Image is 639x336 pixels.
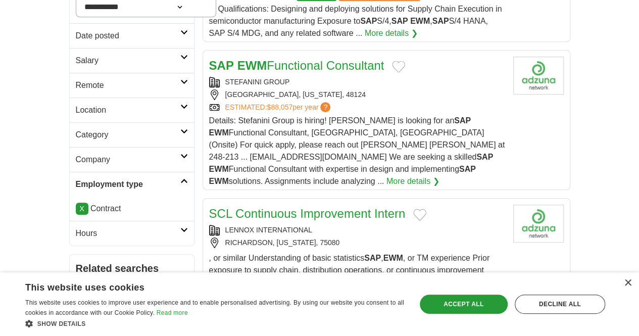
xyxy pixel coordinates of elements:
strong: SAP [364,254,381,262]
strong: SAP [360,17,377,25]
h2: Date posted [76,30,180,42]
button: Add to favorite jobs [413,209,426,221]
a: Location [70,98,194,122]
div: Close [624,279,631,287]
button: Add to favorite jobs [392,61,405,73]
a: More details ❯ [365,27,418,39]
span: This website uses cookies to improve user experience and to enable personalised advertising. By u... [25,299,404,316]
span: $88,057 [267,103,292,111]
div: Decline all [515,295,605,314]
span: , or similar Understanding of basic statistics , , or TM experience Prior exposure to supply chai... [209,254,489,286]
a: Employment type [70,172,194,197]
div: STEFANINI GROUP [209,77,505,87]
div: RICHARDSON, [US_STATE], 75080 [209,237,505,248]
strong: EWM [410,17,430,25]
h2: Hours [76,227,180,239]
strong: SAP [391,17,408,25]
span: ? [320,102,330,112]
a: Read more, opens a new window [157,309,188,316]
a: Hours [70,221,194,246]
a: Remote [70,73,194,98]
img: Company logo [513,57,564,94]
span: Details: Stefanini Group is hiring! [PERSON_NAME] is looking for an Functional Consultant, [GEOGR... [209,116,505,185]
div: [GEOGRAPHIC_DATA], [US_STATE], 48124 [209,89,505,100]
strong: SAP [454,116,471,125]
a: More details ❯ [386,175,439,187]
strong: EWM [209,177,229,185]
h2: Related searches [76,261,188,276]
div: Accept all [420,295,508,314]
div: This website uses cookies [25,278,379,294]
strong: SAP [459,165,476,173]
strong: EWM [237,59,267,72]
span: Show details [37,320,86,327]
div: LENNOX INTERNATIONAL [209,225,505,235]
h2: Category [76,129,180,141]
h2: Salary [76,55,180,67]
h2: Employment type [76,178,180,190]
a: X [76,203,88,215]
a: Category [70,122,194,147]
span: ... Qualifications: Designing and deploying solutions for Supply Chain Execution in semiconductor... [209,5,502,37]
a: Company [70,147,194,172]
a: Salary [70,48,194,73]
div: Show details [25,318,405,328]
h2: Remote [76,79,180,91]
li: Contract [76,203,188,215]
h2: Company [76,154,180,166]
strong: SAP [209,59,234,72]
a: SAP EWMFunctional Consultant [209,59,384,72]
strong: EWM [209,128,229,137]
strong: EWM [383,254,403,262]
strong: EWM [209,165,229,173]
strong: SAP [432,17,449,25]
a: ESTIMATED:$88,057per year? [225,102,333,113]
a: Date posted [70,23,194,48]
strong: SAP [476,153,493,161]
a: SCL Continuous Improvement Intern [209,207,406,220]
h2: Location [76,104,180,116]
img: Company logo [513,205,564,243]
